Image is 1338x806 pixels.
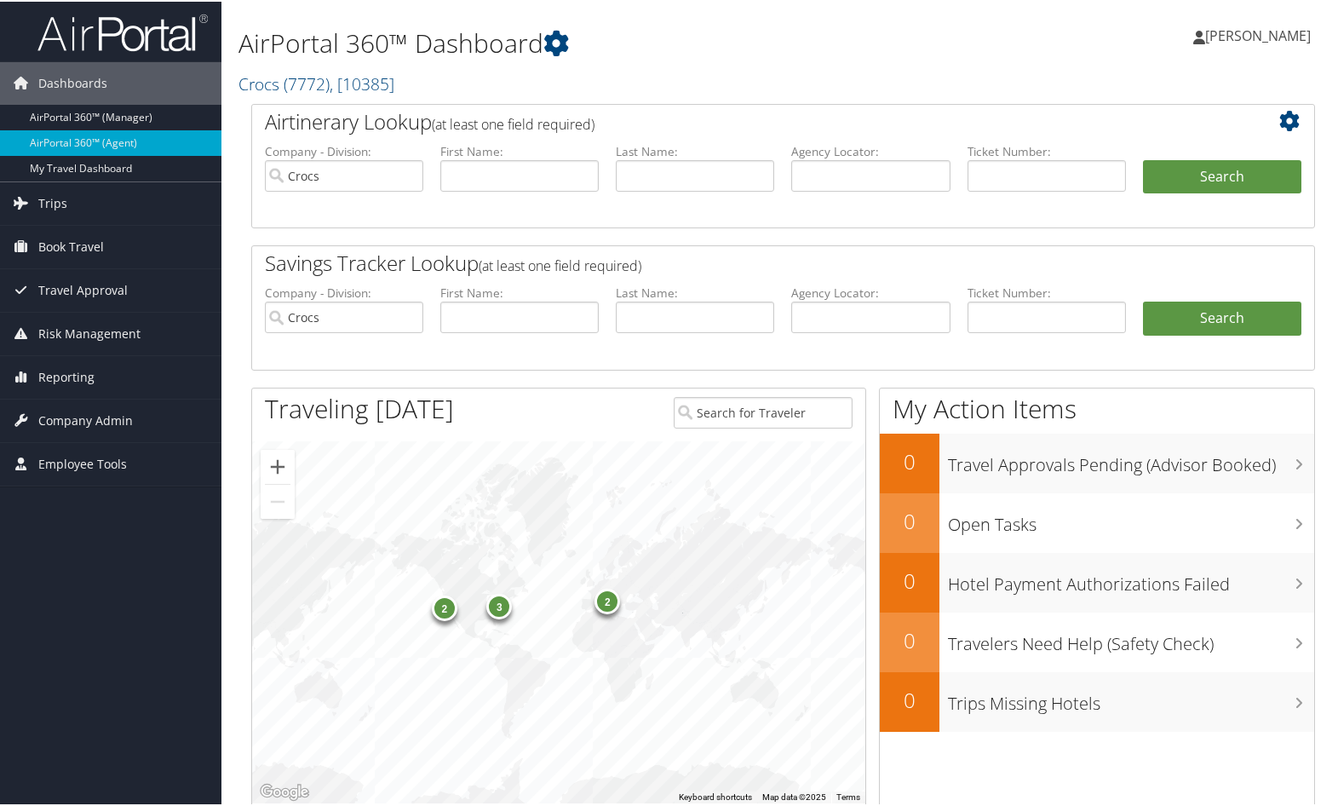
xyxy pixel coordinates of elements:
span: (at least one field required) [432,113,594,132]
a: 0Travelers Need Help (Safety Check) [880,611,1314,671]
span: Trips [38,181,67,223]
a: Terms (opens in new tab) [836,791,860,800]
span: Company Admin [38,398,133,440]
a: [PERSON_NAME] [1193,9,1328,60]
a: Crocs [238,71,394,94]
div: 2 [595,587,621,613]
span: Map data ©2025 [762,791,826,800]
h3: Trips Missing Hotels [948,682,1314,714]
button: Zoom out [261,483,295,517]
a: Search [1143,300,1301,334]
label: First Name: [440,283,599,300]
h2: 0 [880,684,939,713]
span: Travel Approval [38,268,128,310]
label: Last Name: [616,283,774,300]
h1: AirPortal 360™ Dashboard [238,24,965,60]
h2: 0 [880,505,939,534]
label: Last Name: [616,141,774,158]
button: Search [1143,158,1301,193]
label: Company - Division: [265,141,423,158]
button: Zoom in [261,448,295,482]
h1: Traveling [DATE] [265,389,454,425]
a: Open this area in Google Maps (opens a new window) [256,780,313,802]
h1: My Action Items [880,389,1314,425]
span: Employee Tools [38,441,127,484]
button: Keyboard shortcuts [679,790,752,802]
h3: Travel Approvals Pending (Advisor Booked) [948,443,1314,475]
span: , [ 10385 ] [330,71,394,94]
span: ( 7772 ) [284,71,330,94]
h2: Savings Tracker Lookup [265,247,1213,276]
a: 0Travel Approvals Pending (Advisor Booked) [880,432,1314,492]
label: Agency Locator: [791,283,950,300]
a: 0Hotel Payment Authorizations Failed [880,551,1314,611]
div: 3 [487,592,513,618]
h2: 0 [880,625,939,653]
label: First Name: [440,141,599,158]
input: Search for Traveler [674,395,853,427]
h2: 0 [880,446,939,475]
h3: Open Tasks [948,503,1314,535]
span: Book Travel [38,224,104,267]
span: Reporting [38,354,95,397]
span: [PERSON_NAME] [1205,25,1311,43]
span: (at least one field required) [479,255,641,273]
label: Ticket Number: [968,141,1126,158]
a: 0Trips Missing Hotels [880,671,1314,730]
span: Dashboards [38,60,107,103]
h3: Hotel Payment Authorizations Failed [948,562,1314,595]
label: Ticket Number: [968,283,1126,300]
span: Risk Management [38,311,141,354]
input: search accounts [265,300,423,331]
img: airportal-logo.png [37,11,208,51]
div: 2 [432,594,457,619]
h2: 0 [880,565,939,594]
img: Google [256,780,313,802]
h2: Airtinerary Lookup [265,106,1213,135]
label: Agency Locator: [791,141,950,158]
a: 0Open Tasks [880,492,1314,551]
label: Company - Division: [265,283,423,300]
h3: Travelers Need Help (Safety Check) [948,622,1314,654]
